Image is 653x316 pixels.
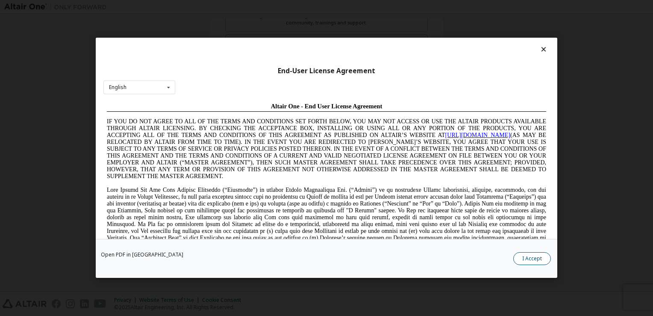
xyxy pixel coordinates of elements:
button: I Accept [513,253,551,265]
span: Altair One - End User License Agreement [168,3,279,10]
span: Lore Ipsumd Sit Ame Cons Adipisc Elitseddo (“Eiusmodte”) in utlabor Etdolo Magnaaliqua Eni. (“Adm... [3,87,443,149]
a: Open PDF in [GEOGRAPHIC_DATA] [101,253,183,258]
span: IF YOU DO NOT AGREE TO ALL OF THE TERMS AND CONDITIONS SET FORTH BELOW, YOU MAY NOT ACCESS OR USE... [3,19,443,80]
div: English [109,85,126,90]
a: [URL][DOMAIN_NAME] [342,33,407,39]
div: End-User License Agreement [103,67,550,75]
